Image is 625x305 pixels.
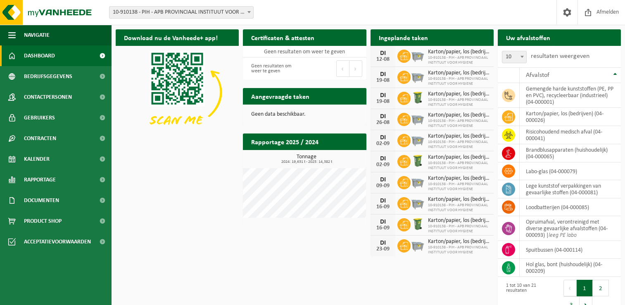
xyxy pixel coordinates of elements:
button: 1 [577,280,593,296]
span: Karton/papier, los (bedrijven) [428,217,490,224]
h2: Rapportage 2025 / 2024 [243,133,327,150]
td: spuitbussen (04-000114) [520,241,621,259]
span: Kalender [24,149,50,169]
div: DI [375,155,391,162]
h2: Aangevraagde taken [243,88,318,104]
div: DI [375,92,391,99]
img: WB-2500-GAL-GY-01 [411,175,425,189]
h2: Certificaten & attesten [243,29,323,45]
div: DI [375,240,391,246]
span: Karton/papier, los (bedrijven) [428,175,490,182]
td: gemengde harde kunststoffen (PE, PP en PVC), recycleerbaar (industrieel) (04-000001) [520,83,621,108]
span: Karton/papier, los (bedrijven) [428,133,490,140]
div: 16-09 [375,225,391,231]
img: WB-2500-GAL-GY-01 [411,133,425,147]
td: brandblusapparaten (huishoudelijk) (04-000065) [520,144,621,162]
div: DI [375,134,391,141]
span: 10-910138 - PIH - APB PROVINCIAAL INSTITUUT VOOR HYGIENE [428,98,490,107]
button: Previous [336,60,349,77]
span: Contracten [24,128,56,149]
span: 10-910138 - PIH - APB PROVINCIAAL INSTITUUT VOOR HYGIENE [428,161,490,171]
h2: Ingeplande taken [371,29,436,45]
div: Geen resultaten om weer te geven [247,60,300,78]
td: loodbatterijen (04-000085) [520,198,621,216]
span: Navigatie [24,25,50,45]
span: 10-910138 - PIH - APB PROVINCIAAL INSTITUUT VOOR HYGIENE - ANTWERPEN [109,7,253,18]
span: Bedrijfsgegevens [24,66,72,87]
td: lege kunststof verpakkingen van gevaarlijke stoffen (04-000081) [520,180,621,198]
h3: Tonnage [247,154,366,164]
span: 10-910138 - PIH - APB PROVINCIAAL INSTITUUT VOOR HYGIENE [428,76,490,86]
div: 19-08 [375,78,391,83]
span: Rapportage [24,169,56,190]
td: hol glas, bont (huishoudelijk) (04-000209) [520,259,621,277]
span: 10-910138 - PIH - APB PROVINCIAAL INSTITUUT VOOR HYGIENE [428,245,490,255]
span: Karton/papier, los (bedrijven) [428,70,490,76]
img: WB-2500-GAL-GY-01 [411,69,425,83]
span: Karton/papier, los (bedrijven) [428,112,490,119]
span: 10-910138 - PIH - APB PROVINCIAAL INSTITUUT VOOR HYGIENE [428,203,490,213]
span: 10-910138 - PIH - APB PROVINCIAAL INSTITUUT VOOR HYGIENE [428,224,490,234]
img: WB-0240-HPE-GN-50 [411,91,425,105]
span: Karton/papier, los (bedrijven) [428,154,490,161]
td: opruimafval, verontreinigd met diverse gevaarlijke afvalstoffen (04-000093) | [520,216,621,241]
span: 10-910138 - PIH - APB PROVINCIAAL INSTITUUT VOOR HYGIENE [428,119,490,129]
span: 10 [502,51,527,63]
td: labo-glas (04-000079) [520,162,621,180]
span: Dashboard [24,45,55,66]
div: DI [375,71,391,78]
img: WB-2500-GAL-GY-01 [411,238,425,252]
span: Karton/papier, los (bedrijven) [428,91,490,98]
div: 09-09 [375,183,391,189]
img: WB-0240-HPE-GN-50 [411,217,425,231]
h2: Download nu de Vanheede+ app! [116,29,226,45]
button: Previous [563,280,577,296]
td: risicohoudend medisch afval (04-000041) [520,126,621,144]
span: 10 [502,51,526,63]
div: 02-09 [375,162,391,168]
div: 26-08 [375,120,391,126]
span: 10-910138 - PIH - APB PROVINCIAAL INSTITUUT VOOR HYGIENE [428,140,490,150]
span: Contactpersonen [24,87,72,107]
button: 2 [593,280,609,296]
span: Documenten [24,190,59,211]
div: 02-09 [375,141,391,147]
img: Download de VHEPlus App [116,46,239,138]
label: resultaten weergeven [531,53,589,60]
div: DI [375,176,391,183]
div: 16-09 [375,204,391,210]
span: 10-910138 - PIH - APB PROVINCIAAL INSTITUUT VOOR HYGIENE [428,182,490,192]
span: Afvalstof [526,72,549,79]
span: 10-910138 - PIH - APB PROVINCIAAL INSTITUUT VOOR HYGIENE - ANTWERPEN [109,6,254,19]
td: Geen resultaten om weer te geven [243,46,366,57]
img: WB-2500-GAL-GY-01 [411,196,425,210]
span: Acceptatievoorwaarden [24,231,91,252]
a: Bekijk rapportage [305,150,366,166]
div: DI [375,113,391,120]
div: 23-09 [375,246,391,252]
span: 10-910138 - PIH - APB PROVINCIAAL INSTITUUT VOOR HYGIENE [428,55,490,65]
p: Geen data beschikbaar. [251,112,358,117]
div: DI [375,50,391,57]
img: WB-2500-GAL-GY-01 [411,112,425,126]
span: Karton/papier, los (bedrijven) [428,196,490,203]
span: Gebruikers [24,107,55,128]
i: leeg PE labo [549,232,577,238]
div: DI [375,198,391,204]
span: Karton/papier, los (bedrijven) [428,49,490,55]
div: DI [375,219,391,225]
span: Karton/papier, los (bedrijven) [428,238,490,245]
h2: Uw afvalstoffen [498,29,558,45]
img: WB-0240-HPE-GN-50 [411,154,425,168]
div: 12-08 [375,57,391,62]
button: Next [349,60,362,77]
div: 19-08 [375,99,391,105]
span: 2024: 19,631 t - 2025: 14,382 t [247,160,366,164]
td: karton/papier, los (bedrijven) (04-000026) [520,108,621,126]
img: WB-2500-GAL-GY-01 [411,48,425,62]
span: Product Shop [24,211,62,231]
